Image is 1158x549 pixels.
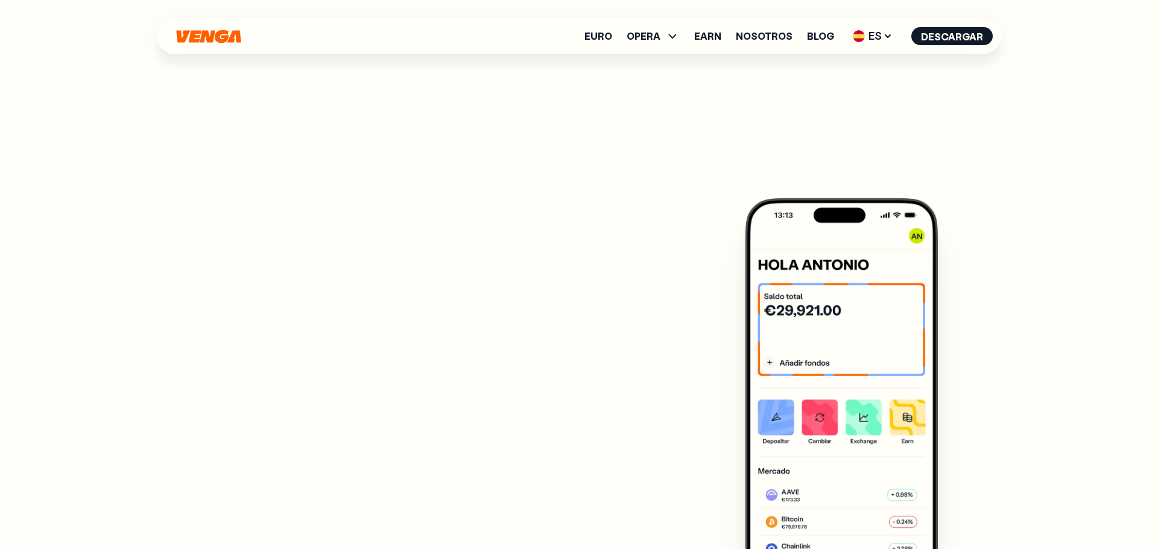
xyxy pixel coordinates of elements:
a: Earn [694,31,721,41]
a: Blog [807,31,834,41]
button: Descargar [911,27,993,45]
img: flag-es [853,30,865,42]
svg: Inicio [175,30,242,43]
span: OPERA [627,29,680,43]
span: ES [849,27,897,46]
a: Nosotros [736,31,793,41]
a: Euro [584,31,612,41]
span: OPERA [627,31,660,41]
